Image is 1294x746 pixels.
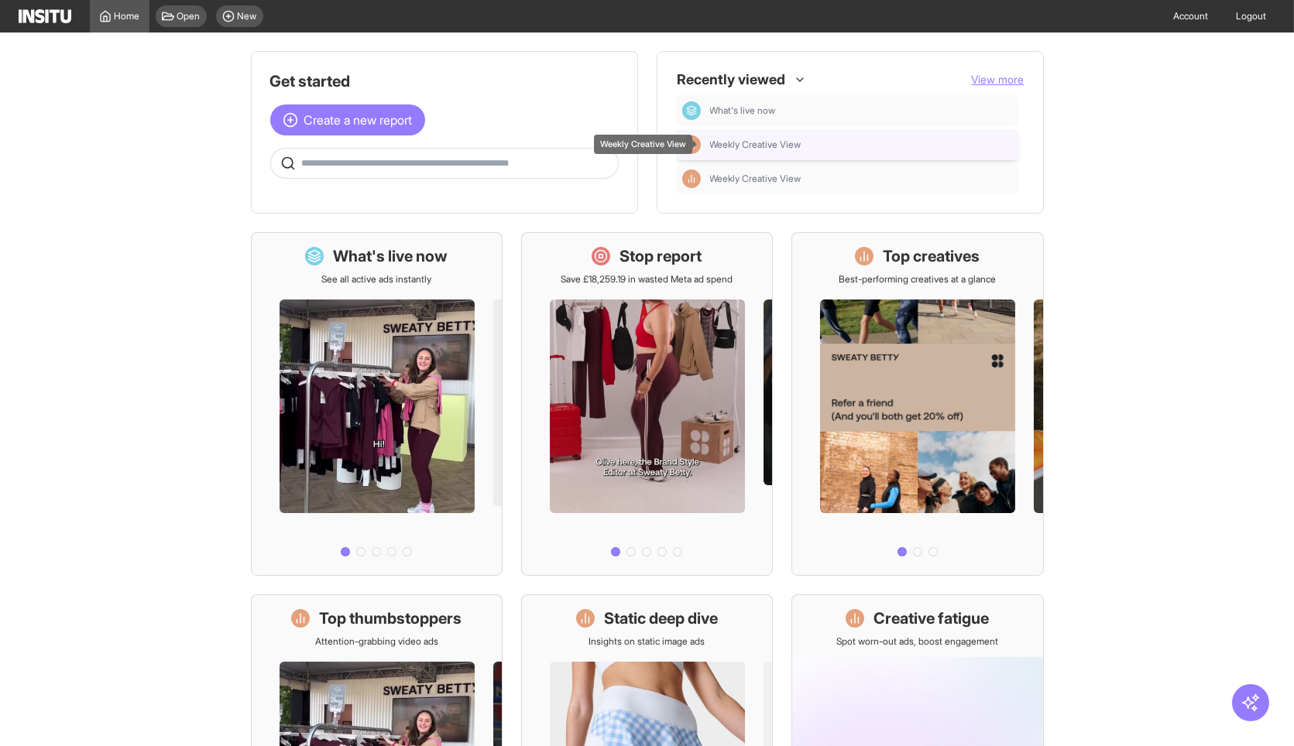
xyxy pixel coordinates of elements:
p: Best-performing creatives at a glance [839,273,996,286]
button: View more [972,72,1025,87]
h1: Top creatives [883,245,980,267]
h1: Static deep dive [604,607,718,629]
span: Weekly Creative View [710,173,1012,185]
a: Top creativesBest-performing creatives at a glance [791,232,1043,576]
a: Stop reportSave £18,259.19 in wasted Meta ad spend [521,232,773,576]
button: Create a new report [270,104,425,135]
p: Save £18,259.19 in wasted Meta ad spend [561,273,733,286]
p: Insights on static image ads [589,635,705,648]
span: Weekly Creative View [710,139,801,151]
p: See all active ads instantly [321,273,431,286]
span: View more [972,73,1025,86]
h1: Get started [270,70,619,92]
div: Insights [682,169,701,188]
span: New [238,10,257,22]
span: Open [177,10,201,22]
span: What's live now [710,104,1012,117]
span: Weekly Creative View [710,139,1012,151]
a: What's live nowSee all active ads instantly [251,232,503,576]
div: Dashboard [682,101,701,120]
span: Create a new report [304,111,413,129]
img: Logo [19,9,71,23]
span: Weekly Creative View [710,173,801,185]
p: Attention-grabbing video ads [315,635,438,648]
h1: Top thumbstoppers [319,607,462,629]
div: Weekly Creative View [594,135,692,154]
span: What's live now [710,104,776,117]
h1: Stop report [620,245,702,267]
span: Home [115,10,140,22]
h1: What's live now [333,245,448,267]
